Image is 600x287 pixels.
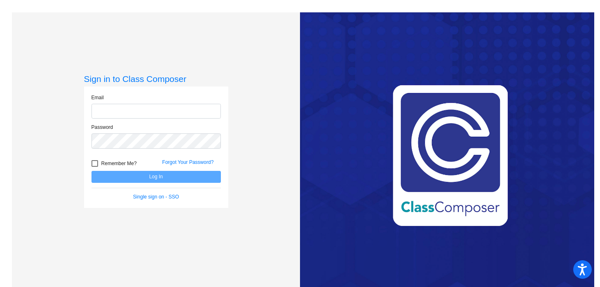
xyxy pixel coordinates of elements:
[91,124,113,131] label: Password
[162,159,214,165] a: Forgot Your Password?
[133,194,179,200] a: Single sign on - SSO
[101,159,137,168] span: Remember Me?
[91,94,104,101] label: Email
[91,171,221,183] button: Log In
[84,74,228,84] h3: Sign in to Class Composer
